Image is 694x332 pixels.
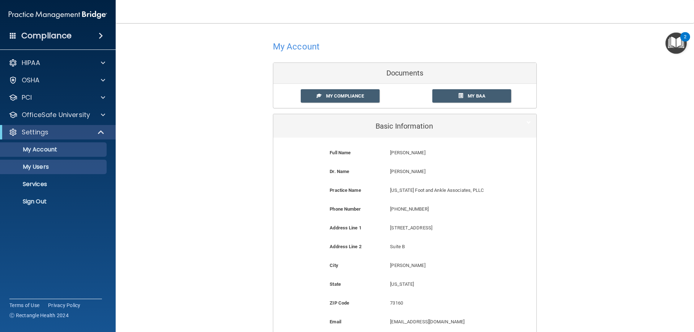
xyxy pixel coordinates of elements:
a: Privacy Policy [48,302,81,309]
a: Settings [9,128,105,137]
b: Address Line 2 [330,244,361,249]
a: HIPAA [9,59,105,67]
b: Full Name [330,150,351,155]
img: PMB logo [9,8,107,22]
a: Basic Information [279,118,531,134]
span: My BAA [468,93,485,99]
b: Phone Number [330,206,361,212]
p: Settings [22,128,48,137]
p: Services [5,181,103,188]
div: 2 [684,37,686,46]
a: PCI [9,93,105,102]
p: My Users [5,163,103,171]
p: [US_STATE] Foot and Ankle Associates, PLLC [390,186,500,195]
a: Terms of Use [9,302,39,309]
p: [US_STATE] [390,280,500,289]
b: Dr. Name [330,169,349,174]
h5: Basic Information [279,122,509,130]
b: City [330,263,338,268]
span: Ⓒ Rectangle Health 2024 [9,312,69,319]
b: State [330,281,341,287]
p: [PERSON_NAME] [390,148,500,157]
p: My Account [5,146,103,153]
h4: My Account [273,42,320,51]
p: Sign Out [5,198,103,205]
p: [PERSON_NAME] [390,167,500,176]
p: [PERSON_NAME] [390,261,500,270]
p: PCI [22,93,32,102]
b: Practice Name [330,187,361,193]
p: OfficeSafe University [22,111,90,119]
a: OSHA [9,76,105,85]
p: [PHONE_NUMBER] [390,205,500,214]
p: Suite B [390,242,500,251]
p: HIPAA [22,59,40,67]
p: 73160 [390,299,500,307]
p: [EMAIL_ADDRESS][DOMAIN_NAME] [390,318,500,326]
b: ZIP Code [330,300,349,306]
h4: Compliance [21,31,72,41]
a: OfficeSafe University [9,111,105,119]
b: Address Line 1 [330,225,361,230]
button: Open Resource Center, 2 new notifications [665,33,687,54]
b: Email [330,319,341,324]
span: My Compliance [326,93,364,99]
p: OSHA [22,76,40,85]
p: [STREET_ADDRESS] [390,224,500,232]
div: Documents [273,63,536,84]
